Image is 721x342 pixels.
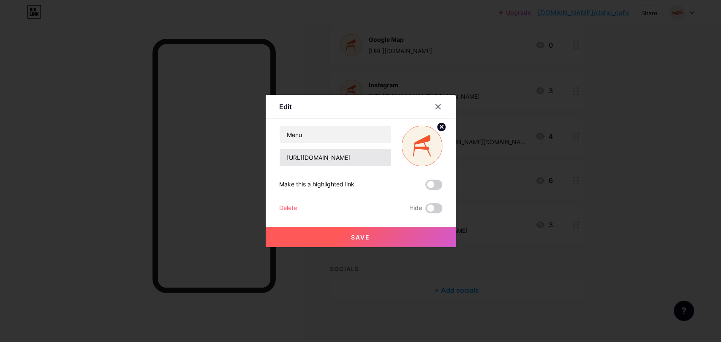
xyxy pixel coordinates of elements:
button: Save [266,227,456,247]
input: Title [280,126,391,143]
div: Make this a highlighted link [279,180,354,190]
span: Save [351,234,370,241]
div: Edit [279,102,292,112]
div: Delete [279,203,297,213]
img: link_thumbnail [402,126,442,166]
span: Hide [409,203,422,213]
input: URL [280,149,391,166]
